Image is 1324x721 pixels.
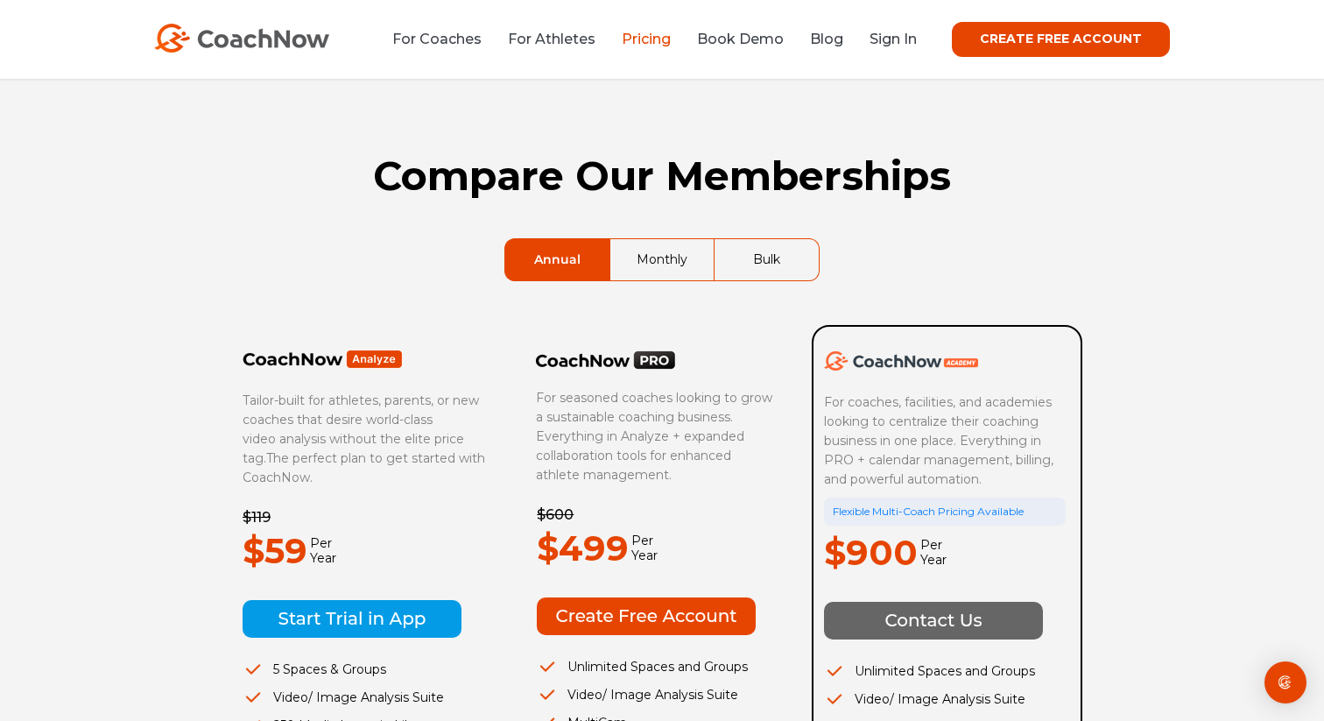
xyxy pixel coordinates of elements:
[537,657,778,676] li: Unlimited Spaces and Groups
[154,24,329,53] img: CoachNow Logo
[824,689,1066,709] li: Video/ Image Analysis Suite
[243,450,485,485] span: The perfect plan to get started with CoachNow.
[824,394,1057,487] span: For coaches, facilities, and academies looking to centralize their coaching business in one place...
[536,388,778,484] p: For seasoned coaches looking to grow a sustainable coaching business. Everything in Analyze + exp...
[508,31,595,47] a: For Athletes
[392,31,482,47] a: For Coaches
[242,152,1082,200] h1: Compare Our Memberships
[243,688,485,707] li: Video/ Image Analysis Suite
[243,509,271,526] del: $119
[810,31,843,47] a: Blog
[537,597,756,635] img: Create Free Account
[243,350,403,369] img: Frame
[629,534,658,563] span: Per Year
[243,524,307,578] p: $59
[918,538,947,568] span: Per Year
[243,600,461,638] img: Start Trial in App
[697,31,784,47] a: Book Demo
[1264,661,1306,703] div: Open Intercom Messenger
[715,239,819,280] a: Bulk
[505,239,609,280] a: Annual
[824,351,978,371] img: CoachNow Academy Logo
[824,602,1043,640] img: Contact Us
[537,685,778,704] li: Video/ Image Analysis Suite
[824,498,1066,526] div: Flexible Multi-Coach Pricing Available
[824,661,1066,681] li: Unlimited Spaces and Groups
[537,506,574,523] del: $600
[537,521,629,576] p: $499
[536,350,676,370] img: CoachNow PRO Logo Black
[243,392,479,466] span: Tailor-built for athletes, parents, or new coaches that desire world-class video analysis without...
[610,239,714,280] a: Monthly
[307,536,336,566] span: Per Year
[870,31,917,47] a: Sign In
[952,22,1170,57] a: CREATE FREE ACCOUNT
[824,526,918,580] p: $900
[243,660,485,679] li: 5 Spaces & Groups
[622,31,671,47] a: Pricing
